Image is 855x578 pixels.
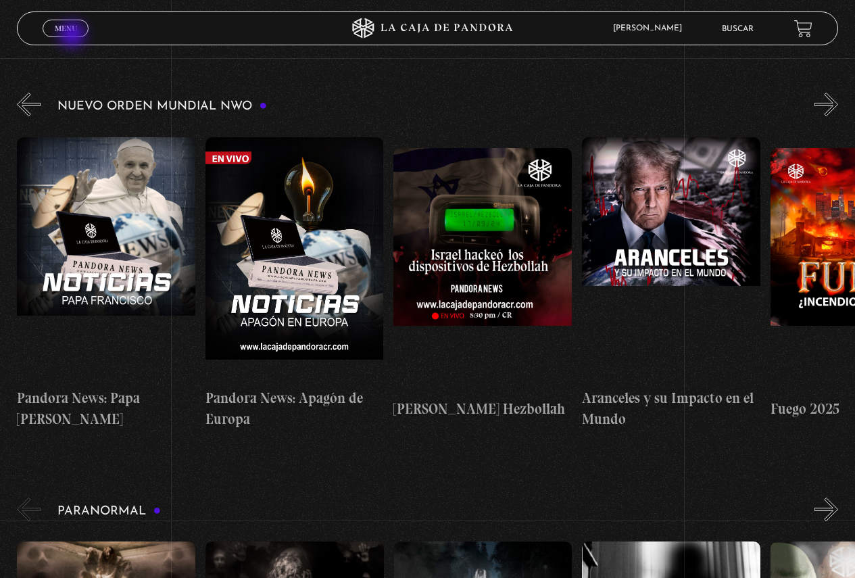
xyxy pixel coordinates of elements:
[17,387,195,430] h4: Pandora News: Papa [PERSON_NAME]
[794,20,812,38] a: View your shopping cart
[722,25,754,33] a: Buscar
[393,398,572,420] h4: [PERSON_NAME] Hezbollah
[55,24,77,32] span: Menu
[57,100,267,113] h3: Nuevo Orden Mundial NWO
[57,505,161,518] h3: Paranormal
[393,126,572,441] a: [PERSON_NAME] Hezbollah
[205,387,384,430] h4: Pandora News: Apagón de Europa
[582,387,760,430] h4: Aranceles y su Impacto en el Mundo
[17,126,195,441] a: Pandora News: Papa [PERSON_NAME]
[17,498,41,521] button: Previous
[814,93,838,116] button: Next
[17,93,41,116] button: Previous
[606,24,695,32] span: [PERSON_NAME]
[582,126,760,441] a: Aranceles y su Impacto en el Mundo
[814,498,838,521] button: Next
[50,36,82,45] span: Cerrar
[205,126,384,441] a: Pandora News: Apagón de Europa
